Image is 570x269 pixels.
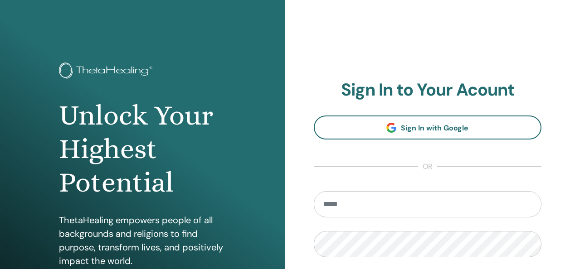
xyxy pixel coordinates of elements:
h1: Unlock Your Highest Potential [59,99,226,200]
h2: Sign In to Your Acount [314,80,542,101]
p: ThetaHealing empowers people of all backgrounds and religions to find purpose, transform lives, a... [59,213,226,268]
span: or [418,161,437,172]
a: Sign In with Google [314,115,542,139]
span: Sign In with Google [401,123,468,133]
